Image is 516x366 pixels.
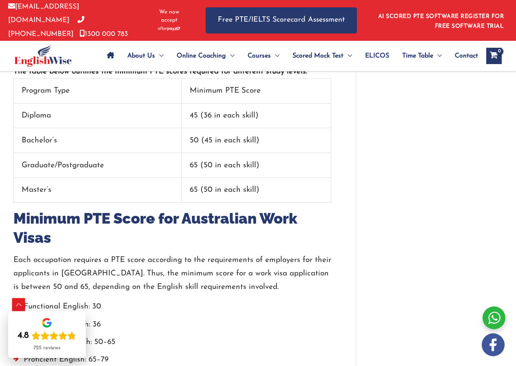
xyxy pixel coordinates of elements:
[448,42,478,70] a: Contact
[14,44,72,67] img: cropped-ew-logo
[486,48,502,64] a: View Shopping Cart, empty
[182,79,331,104] td: Minimum PTE Score
[18,330,76,342] div: Rating: 4.8 out of 5
[13,209,331,247] h2: Minimum PTE Score for Australian Work Visas
[158,27,180,31] img: Afterpay-Logo
[343,42,352,70] span: Menu Toggle
[292,42,343,70] span: Scored Mock Test
[13,318,331,335] li: Vocational English: 36
[14,79,182,104] td: Program Type
[482,333,505,356] img: white-facebook.png
[153,8,185,24] span: We now accept
[378,13,504,29] a: AI SCORED PTE SOFTWARE REGISTER FOR FREE SOFTWARE TRIAL
[13,300,331,317] li: Functional English: 30
[286,42,359,70] a: Scored Mock TestMenu Toggle
[170,42,241,70] a: Online CoachingMenu Toggle
[182,153,331,178] td: 65 (50 in each skill)
[8,17,84,37] a: [PHONE_NUMBER]
[155,42,164,70] span: Menu Toggle
[127,42,155,70] span: About Us
[226,42,235,70] span: Menu Toggle
[433,42,442,70] span: Menu Toggle
[13,335,331,353] li: Competent English: 50–65
[14,153,182,178] td: Graduate/Postgraduate
[8,3,79,24] a: [EMAIL_ADDRESS][DOMAIN_NAME]
[13,68,307,75] strong: The table below outlines the minimum PTE scores required for different study levels:
[177,42,226,70] span: Online Coaching
[241,42,286,70] a: CoursesMenu Toggle
[373,7,508,33] aside: Header Widget 1
[100,42,478,70] nav: Site Navigation: Main Menu
[206,7,357,33] a: Free PTE/IELTS Scorecard Assessment
[80,31,128,38] a: 1300 000 783
[14,128,182,153] td: Bachelor’s
[33,345,60,351] div: 725 reviews
[359,42,396,70] a: ELICOS
[121,42,170,70] a: About UsMenu Toggle
[13,253,331,294] p: Each occupation requires a PTE score according to the requirements of employers for their applica...
[182,104,331,129] td: 45 (36 in each skill)
[248,42,271,70] span: Courses
[455,42,478,70] span: Contact
[18,330,29,342] div: 4.8
[14,104,182,129] td: Diploma
[365,42,389,70] span: ELICOS
[14,178,182,203] td: Master’s
[396,42,448,70] a: Time TableMenu Toggle
[402,42,433,70] span: Time Table
[182,128,331,153] td: 50 (45 in each skill)
[182,178,331,203] td: 65 (50 in each skill)
[271,42,279,70] span: Menu Toggle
